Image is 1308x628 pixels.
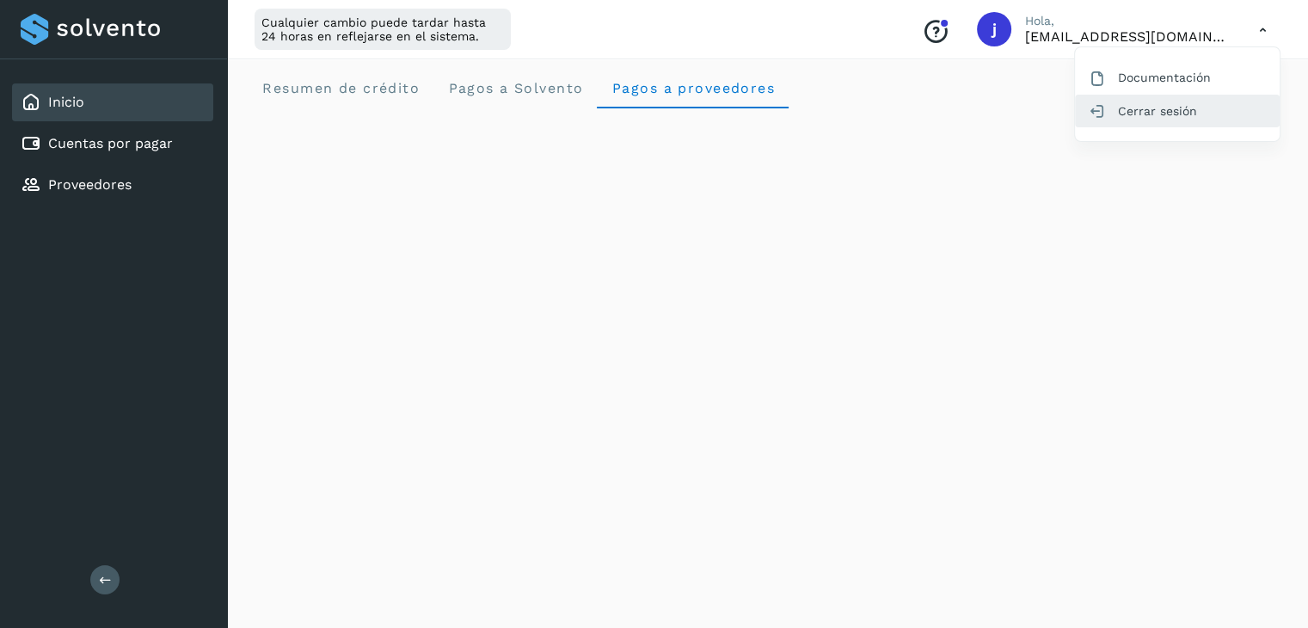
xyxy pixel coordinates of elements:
[48,135,173,151] a: Cuentas por pagar
[1075,95,1280,127] div: Cerrar sesión
[12,125,213,163] div: Cuentas por pagar
[1075,61,1280,94] div: Documentación
[12,166,213,204] div: Proveedores
[48,94,84,110] a: Inicio
[12,83,213,121] div: Inicio
[48,176,132,193] a: Proveedores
